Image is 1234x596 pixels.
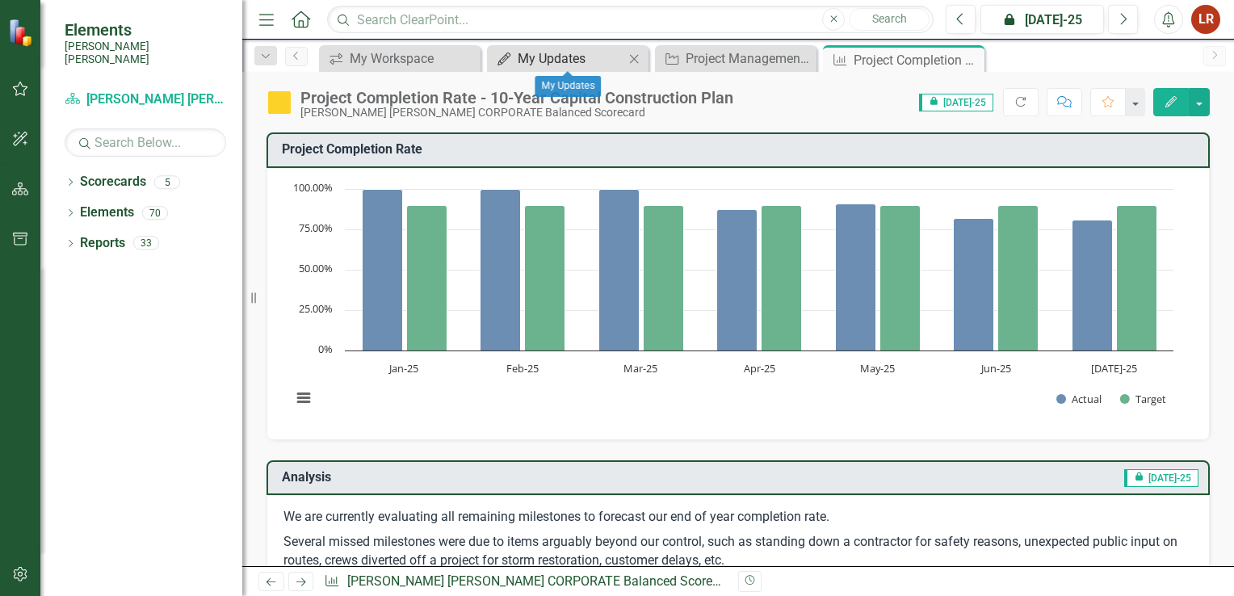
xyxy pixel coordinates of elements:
button: [DATE]-25 [980,5,1104,34]
a: Scorecards [80,173,146,191]
text: 100.00% [293,180,333,195]
span: Elements [65,20,226,40]
a: Reports [80,234,125,253]
div: » » [324,573,726,591]
path: Jun-25, 90. Target. [998,205,1039,350]
path: May-25, 90.9. Actual. [836,204,876,350]
button: LR [1191,5,1220,34]
img: ClearPoint Strategy [8,18,36,46]
input: Search Below... [65,128,226,157]
a: Project Management: Capital 10-Year Plan [659,48,812,69]
div: 5 [154,175,180,189]
a: My Updates [491,48,624,69]
path: Jun-25, 81.8. Actual. [954,218,994,350]
div: My Updates [535,76,601,97]
button: Show Actual [1056,392,1102,406]
div: 33 [133,237,159,250]
path: Apr-25, 87.5. Actual. [717,209,758,350]
span: [DATE]-25 [1124,469,1198,487]
div: My Updates [518,48,624,69]
text: [DATE]-25 [1091,361,1137,376]
path: Mar-25, 90. Target. [644,205,684,350]
path: Jul-25, 90. Target. [1117,205,1157,350]
text: Jan-25 [388,361,418,376]
path: Jan-25, 100. Actual. [363,189,403,350]
img: Caution [267,90,292,115]
span: [DATE]-25 [919,94,993,111]
div: [DATE]-25 [986,10,1098,30]
text: 25.00% [299,301,333,316]
text: 75.00% [299,220,333,235]
text: May-25 [860,361,895,376]
path: Apr-25, 90. Target. [762,205,802,350]
path: Mar-25, 100. Actual. [599,189,640,350]
text: Jun-25 [980,361,1011,376]
div: Project Completion Rate - 10-Year Capital Construction Plan [300,89,733,107]
path: May-25, 90. Target. [880,205,921,350]
g: Actual, bar series 1 of 2 with 7 bars. [363,189,1113,350]
a: Elements [80,204,134,222]
path: Feb-25, 100. Actual. [481,189,521,350]
a: [PERSON_NAME] [PERSON_NAME] CORPORATE Balanced Scorecard [347,573,737,589]
button: View chart menu, Chart [292,387,315,409]
button: Search [849,8,930,31]
button: Show Target [1120,392,1166,406]
div: 70 [142,206,168,220]
text: Apr-25 [744,361,775,376]
div: My Workspace [350,48,476,69]
div: Project Completion Rate - 10-Year Capital Construction Plan [854,50,980,70]
div: [PERSON_NAME] [PERSON_NAME] CORPORATE Balanced Scorecard [300,107,733,119]
path: Feb-25, 90. Target. [525,205,565,350]
path: Jan-25, 90. Target. [407,205,447,350]
span: Search [872,12,907,25]
a: My Workspace [323,48,476,69]
p: We are currently evaluating all remaining milestones to forecast our end of year completion rate. [283,508,1193,530]
g: Target, bar series 2 of 2 with 7 bars. [407,205,1157,350]
text: Feb-25 [506,361,539,376]
a: [PERSON_NAME] [PERSON_NAME] CORPORATE Balanced Scorecard [65,90,226,109]
p: Several missed milestones were due to items arguably beyond our control, such as standing down a ... [283,530,1193,573]
input: Search ClearPoint... [327,6,934,34]
h3: Project Completion Rate [282,142,1200,157]
small: [PERSON_NAME] [PERSON_NAME] [65,40,226,66]
text: Mar-25 [623,361,657,376]
text: 0% [318,342,333,356]
div: Project Management: Capital 10-Year Plan [686,48,812,69]
path: Jul-25, 80.6. Actual. [1072,220,1113,350]
div: Chart. Highcharts interactive chart. [283,181,1193,423]
text: 50.00% [299,261,333,275]
h3: Analysis [282,470,642,485]
svg: Interactive chart [283,181,1182,423]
